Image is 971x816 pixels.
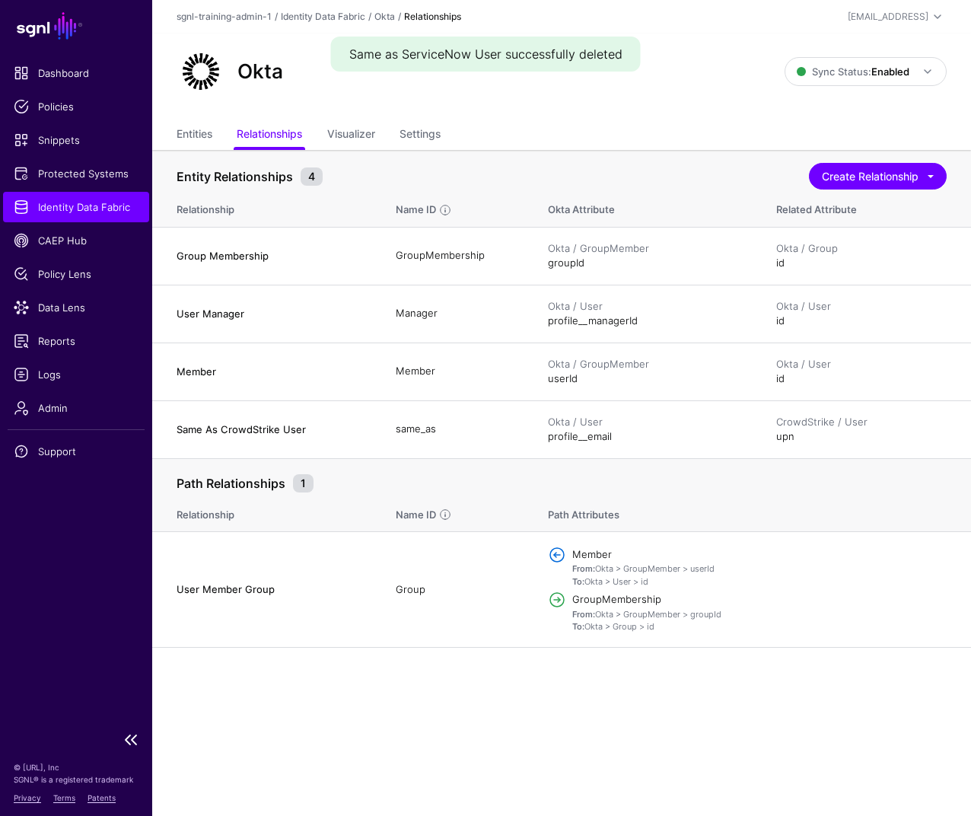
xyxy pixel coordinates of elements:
a: Policy Lens [3,259,149,289]
a: Identity Data Fabric [281,11,365,22]
th: Related Attribute [761,187,971,227]
img: svg+xml;base64,PHN2ZyB3aWR0aD0iNjQiIGhlaWdodD0iNjQiIHZpZXdCb3g9IjAgMCA2NCA2NCIgZmlsbD0ibm9uZSIgeG... [177,47,225,96]
span: Reports [14,333,138,349]
a: Policies [3,91,149,122]
button: Create Relationship [809,163,947,190]
h4: Same As CrowdStrike User [177,422,365,436]
span: Data Lens [14,300,138,315]
td: profile__email [533,400,761,458]
a: Visualizer [327,121,375,150]
small: 1 [293,474,314,492]
td: profile__managerId [533,285,761,343]
a: Identity Data Fabric [3,192,149,222]
a: Reports [3,326,149,356]
span: Dashboard [14,65,138,81]
strong: To: [572,576,584,587]
a: Okta [374,11,395,22]
div: upn [776,415,947,445]
a: Data Lens [3,292,149,323]
th: Relationship [152,492,380,532]
span: Protected Systems [14,166,138,181]
a: Snippets [3,125,149,155]
a: Entities [177,121,212,150]
div: / [272,10,281,24]
h4: Member [177,365,365,378]
div: CrowdStrike / User [776,415,947,430]
span: Policy Lens [14,266,138,282]
a: sgnl-training-admin-1 [177,11,272,22]
th: Relationship [152,187,380,227]
td: Group [380,532,533,647]
span: Sync Status: [797,65,909,78]
div: Okta / GroupMember [548,357,746,372]
span: Policies [14,99,138,114]
div: id [776,241,947,271]
h4: Group Membership [177,249,365,263]
strong: To: [572,621,584,632]
div: Okta / User [776,357,947,372]
div: Okta / User [776,299,947,314]
div: / [395,10,404,24]
a: Settings [400,121,441,150]
div: Okta / Group [776,241,947,257]
a: Dashboard [3,58,149,88]
td: groupId [533,227,761,285]
p: Okta > GroupMember > groupId Okta > Group > id [572,608,947,633]
span: Admin [14,400,138,416]
a: Relationships [237,121,302,150]
strong: From: [572,563,595,574]
td: Member [380,343,533,400]
div: id [776,357,947,387]
span: Identity Data Fabric [14,199,138,215]
a: CAEP Hub [3,225,149,256]
h4: User Manager [177,307,365,320]
a: Patents [88,793,116,802]
span: Entity Relationships [173,167,297,186]
a: Privacy [14,793,41,802]
td: userId [533,343,761,400]
div: id [776,299,947,329]
td: GroupMembership [380,227,533,285]
p: SGNL® is a registered trademark [14,773,138,786]
div: Okta / GroupMember [548,241,746,257]
div: Okta / User [548,415,746,430]
div: Name ID [394,202,438,218]
div: Same as ServiceNow User successfully deleted [331,37,641,72]
p: © [URL], Inc [14,761,138,773]
small: 4 [301,167,323,186]
a: Protected Systems [3,158,149,189]
h4: Member [572,547,947,561]
strong: From: [572,609,595,620]
h4: User Member Group [177,582,365,596]
td: same_as [380,400,533,458]
div: / [365,10,374,24]
strong: Enabled [871,65,909,78]
div: Name ID [394,508,438,523]
strong: Relationships [404,11,461,22]
h2: Okta [237,59,283,83]
th: Path Attributes [533,492,971,532]
span: Snippets [14,132,138,148]
td: Manager [380,285,533,343]
a: Admin [3,393,149,423]
span: Path Relationships [173,474,289,492]
span: Logs [14,367,138,382]
p: Okta > GroupMember > userId Okta > User > id [572,563,947,588]
th: Okta Attribute [533,187,761,227]
a: Terms [53,793,75,802]
span: CAEP Hub [14,233,138,248]
h4: GroupMembership [572,592,947,606]
span: Support [14,444,138,459]
a: SGNL [9,9,143,43]
a: Logs [3,359,149,390]
div: Okta / User [548,299,746,314]
div: [EMAIL_ADDRESS] [848,10,928,24]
